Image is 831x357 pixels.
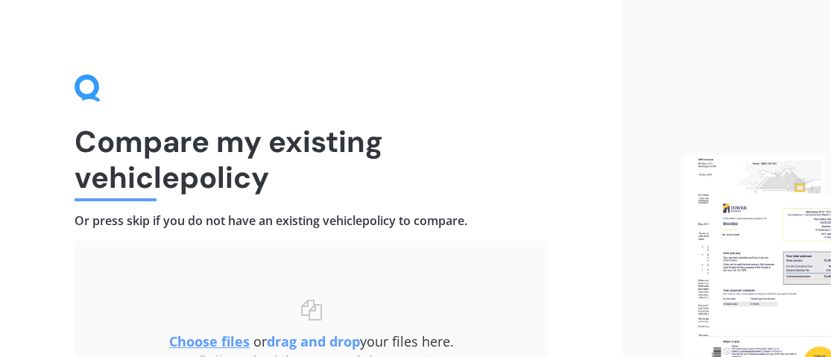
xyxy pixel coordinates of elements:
[169,332,454,350] span: or your files here.
[169,332,250,350] u: Choose files
[267,332,360,350] b: drag and drop
[75,213,549,229] h4: Or press skip if you do not have an existing vehicle policy to compare.
[75,124,549,195] h1: Compare my existing vehicle policy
